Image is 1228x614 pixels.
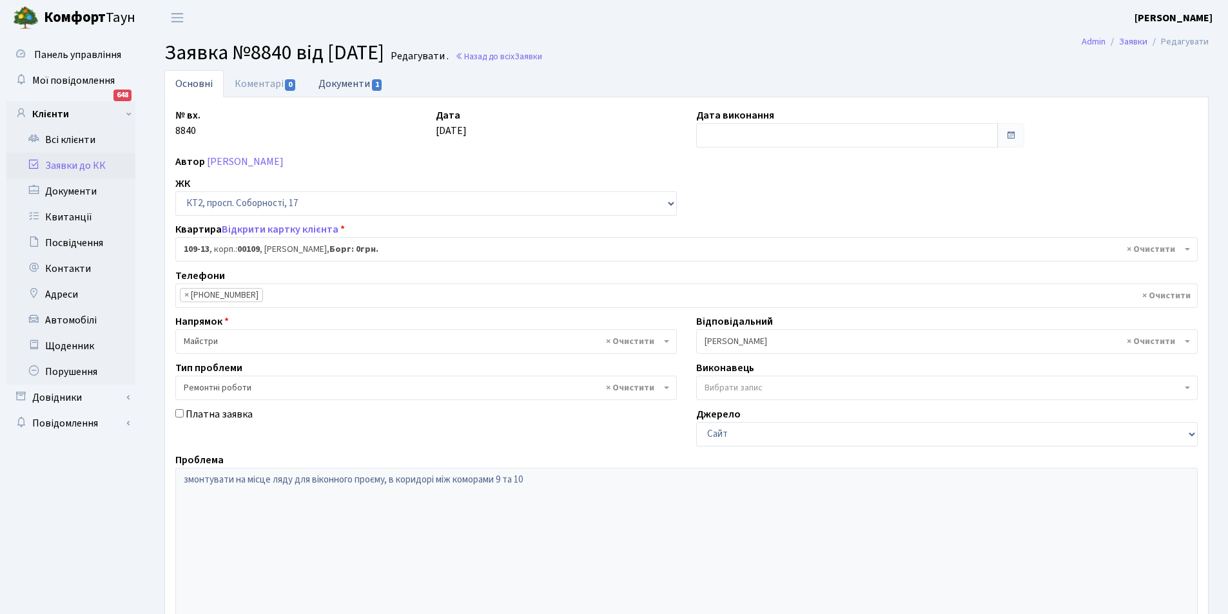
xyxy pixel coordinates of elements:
[175,108,200,123] label: № вх.
[6,68,135,93] a: Мої повідомлення648
[175,154,205,169] label: Автор
[436,108,460,123] label: Дата
[207,155,284,169] a: [PERSON_NAME]
[34,48,121,62] span: Панель управління
[175,222,345,237] label: Квартира
[161,7,193,28] button: Переключити навігацію
[6,101,135,127] a: Клієнти
[184,243,1182,256] span: <b>109-13</b>, корп.: <b>00109</b>, Анікєєв Єгор Сергійович, <b>Борг: 0грн.</b>
[184,381,661,394] span: Ремонтні роботи
[1127,243,1175,256] span: Видалити всі елементи
[175,176,190,191] label: ЖК
[6,42,135,68] a: Панель управління
[164,70,224,97] a: Основні
[1142,289,1191,302] span: Видалити всі елементи
[237,243,260,256] b: 00109
[44,7,135,29] span: Таун
[6,333,135,359] a: Щоденник
[6,385,135,410] a: Довідники
[175,329,677,354] span: Майстри
[1062,28,1228,55] nav: breadcrumb
[13,5,39,31] img: logo.png
[705,381,763,394] span: Вибрати запис
[180,288,263,302] li: (068) 543-58-98
[113,90,132,101] div: 648
[224,70,307,97] a: Коментарі
[184,289,189,302] span: ×
[186,407,253,422] label: Платна заявка
[372,79,382,91] span: 1
[388,50,449,62] small: Редагувати .
[6,410,135,436] a: Повідомлення
[606,381,654,394] span: Видалити всі елементи
[705,335,1182,348] span: Микитенко І.В.
[696,314,773,329] label: Відповідальний
[1135,11,1213,25] b: [PERSON_NAME]
[6,153,135,178] a: Заявки до КК
[6,178,135,204] a: Документи
[44,7,106,28] b: Комфорт
[175,376,677,400] span: Ремонтні роботи
[222,222,338,236] a: Відкрити картку клієнта
[6,307,135,333] a: Автомобілі
[329,243,378,256] b: Борг: 0грн.
[1119,35,1147,48] a: Заявки
[6,204,135,230] a: Квитанції
[6,230,135,256] a: Посвідчення
[6,127,135,153] a: Всі клієнти
[6,359,135,385] a: Порушення
[455,50,542,62] a: Назад до всіхЗаявки
[307,70,394,97] a: Документи
[184,243,210,256] b: 109-13
[285,79,295,91] span: 0
[184,335,661,348] span: Майстри
[606,335,654,348] span: Видалити всі елементи
[696,360,754,376] label: Виконавець
[696,329,1198,354] span: Микитенко І.В.
[175,314,229,329] label: Напрямок
[1082,35,1106,48] a: Admin
[164,38,384,68] span: Заявка №8840 від [DATE]
[166,108,426,148] div: 8840
[426,108,687,148] div: [DATE]
[32,73,115,88] span: Мої повідомлення
[696,407,741,422] label: Джерело
[1135,10,1213,26] a: [PERSON_NAME]
[1127,335,1175,348] span: Видалити всі елементи
[1147,35,1209,49] li: Редагувати
[6,282,135,307] a: Адреси
[6,256,135,282] a: Контакти
[175,452,224,468] label: Проблема
[696,108,774,123] label: Дата виконання
[514,50,542,62] span: Заявки
[175,237,1198,262] span: <b>109-13</b>, корп.: <b>00109</b>, Анікєєв Єгор Сергійович, <b>Борг: 0грн.</b>
[175,360,242,376] label: Тип проблеми
[175,268,225,283] label: Телефони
